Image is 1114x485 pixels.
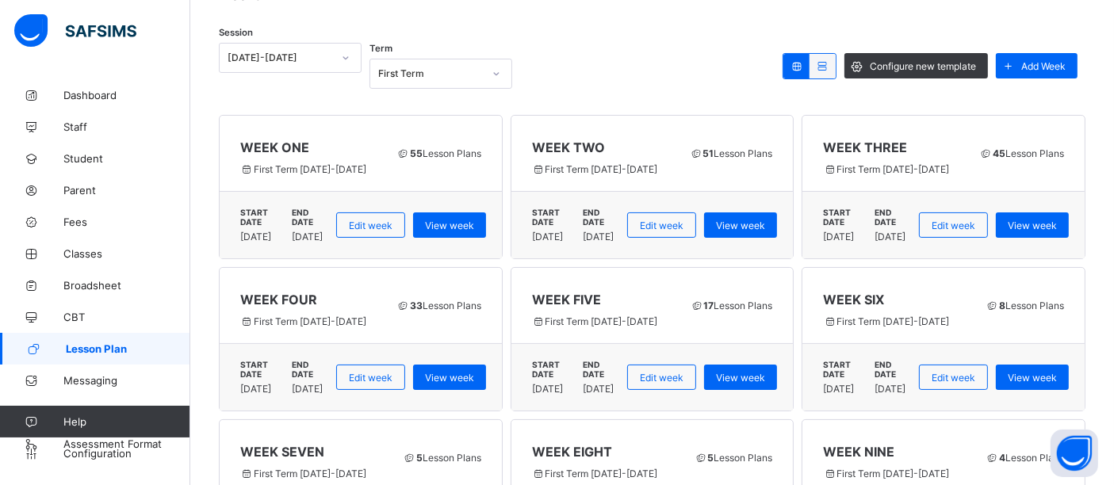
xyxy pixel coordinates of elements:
[640,372,683,384] span: Edit week
[532,383,574,395] span: [DATE]
[823,315,968,327] span: First Term [DATE]-[DATE]
[63,247,190,260] span: Classes
[823,383,865,395] span: [DATE]
[63,184,190,197] span: Parent
[63,447,189,460] span: Configuration
[349,220,392,231] span: Edit week
[870,60,976,72] span: Configure new template
[240,360,287,379] span: START DATE
[219,27,253,38] span: Session
[979,147,1064,159] span: Lesson Plans
[240,163,379,175] span: First Term [DATE]-[DATE]
[875,360,911,379] span: END DATE
[403,452,481,464] span: Lesson Plans
[823,468,968,479] span: First Term [DATE]-[DATE]
[425,220,474,231] span: View week
[716,220,765,231] span: View week
[14,14,136,48] img: safsims
[240,315,379,327] span: First Term [DATE]-[DATE]
[823,163,962,175] span: First Term [DATE]-[DATE]
[410,300,423,311] b: 33
[993,147,1005,159] b: 45
[823,231,865,242] span: [DATE]
[410,147,423,159] b: 55
[292,231,323,242] span: [DATE]
[532,208,579,227] span: START DATE
[292,360,328,379] span: END DATE
[690,147,773,159] span: Lesson Plans
[1051,430,1098,477] button: Open asap
[396,147,481,159] span: Lesson Plans
[63,279,190,292] span: Broadsheet
[292,383,323,395] span: [DATE]
[583,360,619,379] span: END DATE
[63,374,190,387] span: Messaging
[691,300,773,311] span: Lesson Plans
[986,452,1064,464] span: Lesson Plans
[875,383,906,395] span: [DATE]
[66,342,190,355] span: Lesson Plan
[63,415,189,428] span: Help
[240,444,385,460] span: WEEK SEVEN
[532,163,672,175] span: First Term [DATE]-[DATE]
[932,372,975,384] span: Edit week
[425,372,474,384] span: View week
[695,452,773,464] span: Lesson Plans
[583,208,619,227] span: END DATE
[1021,60,1066,72] span: Add Week
[702,147,714,159] b: 51
[63,311,190,323] span: CBT
[416,452,423,464] b: 5
[986,300,1064,311] span: Lesson Plans
[369,43,392,54] span: Term
[1008,372,1057,384] span: View week
[532,139,672,155] span: WEEK TWO
[63,89,190,101] span: Dashboard
[875,208,911,227] span: END DATE
[240,383,282,395] span: [DATE]
[349,372,392,384] span: Edit week
[999,452,1005,464] b: 4
[240,468,385,479] span: First Term [DATE]-[DATE]
[532,315,673,327] span: First Term [DATE]-[DATE]
[532,292,673,307] span: WEEK FIVE
[583,383,614,395] span: [DATE]
[63,152,190,165] span: Student
[240,292,379,307] span: WEEK FOUR
[532,231,574,242] span: [DATE]
[823,360,870,379] span: START DATE
[716,372,765,384] span: View week
[532,444,677,460] span: WEEK EIGHT
[228,52,332,64] div: [DATE]-[DATE]
[707,452,714,464] b: 5
[63,120,190,133] span: Staff
[932,220,975,231] span: Edit week
[240,231,282,242] span: [DATE]
[532,468,677,479] span: First Term [DATE]-[DATE]
[63,216,190,228] span: Fees
[1008,220,1057,231] span: View week
[240,208,287,227] span: START DATE
[292,208,328,227] span: END DATE
[378,68,483,80] div: First Term
[240,139,379,155] span: WEEK ONE
[823,208,870,227] span: START DATE
[823,139,962,155] span: WEEK THREE
[823,292,968,307] span: WEEK SIX
[640,220,683,231] span: Edit week
[823,444,968,460] span: WEEK NINE
[875,231,906,242] span: [DATE]
[583,231,614,242] span: [DATE]
[532,360,579,379] span: START DATE
[999,300,1005,311] b: 8
[396,300,481,311] span: Lesson Plans
[703,300,714,311] b: 17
